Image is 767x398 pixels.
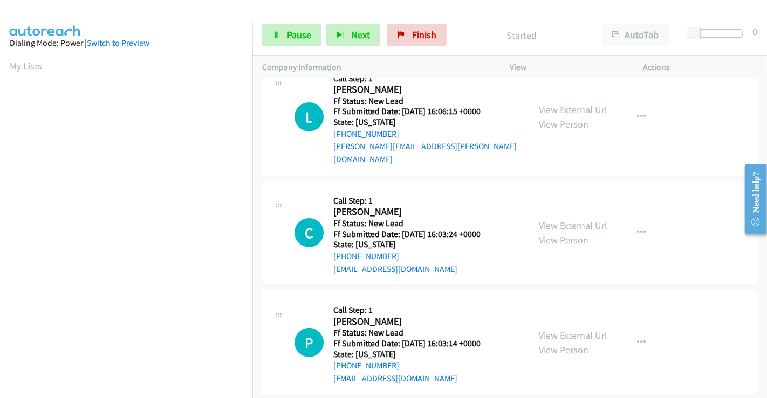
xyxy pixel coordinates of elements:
h5: Call Step: 1 [333,195,494,206]
p: Company Information [262,61,490,74]
h5: Call Step: 1 [333,73,519,84]
div: Delay between calls (in seconds) [693,29,743,38]
h5: Ff Status: New Lead [333,96,519,107]
p: Started [461,28,583,43]
p: Actions [643,61,758,74]
div: The call is yet to be attempted [295,328,324,357]
span: Finish [412,29,436,41]
h5: Ff Status: New Lead [333,218,494,229]
span: Pause [287,29,311,41]
a: View Person [539,118,588,130]
a: [PERSON_NAME][EMAIL_ADDRESS][PERSON_NAME][DOMAIN_NAME] [333,141,517,164]
h5: State: [US_STATE] [333,349,494,360]
span: Next [351,29,370,41]
a: My Lists [10,60,42,72]
a: Switch to Preview [87,38,149,48]
a: View Person [539,344,588,356]
a: Finish [387,24,447,46]
p: View [510,61,624,74]
iframe: Resource Center [736,156,767,242]
a: [PHONE_NUMBER] [333,129,399,139]
h5: Ff Submitted Date: [DATE] 16:03:24 +0000 [333,229,494,240]
a: View External Url [539,329,607,341]
button: Next [326,24,380,46]
h5: State: [US_STATE] [333,117,519,128]
div: The call is yet to be attempted [295,102,324,131]
h2: [PERSON_NAME] [333,316,494,328]
div: 0 [752,24,757,39]
h5: Ff Status: New Lead [333,327,494,338]
h5: State: [US_STATE] [333,239,494,250]
a: [PHONE_NUMBER] [333,360,399,371]
h2: [PERSON_NAME] [333,206,494,218]
a: View External Url [539,103,607,116]
div: The call is yet to be attempted [295,218,324,247]
a: [EMAIL_ADDRESS][DOMAIN_NAME] [333,373,457,383]
button: AutoTab [602,24,669,46]
h2: [PERSON_NAME] [333,83,494,96]
h1: P [295,328,324,357]
h1: C [295,218,324,247]
h5: Call Step: 1 [333,305,494,316]
div: Dialing Mode: Power | [10,37,243,50]
a: View Person [539,234,588,246]
a: View External Url [539,219,607,232]
h1: L [295,102,324,131]
h5: Ff Submitted Date: [DATE] 16:03:14 +0000 [333,338,494,349]
a: [PHONE_NUMBER] [333,251,399,261]
a: Pause [262,24,321,46]
h5: Ff Submitted Date: [DATE] 16:06:15 +0000 [333,106,519,117]
a: [EMAIL_ADDRESS][DOMAIN_NAME] [333,264,457,274]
